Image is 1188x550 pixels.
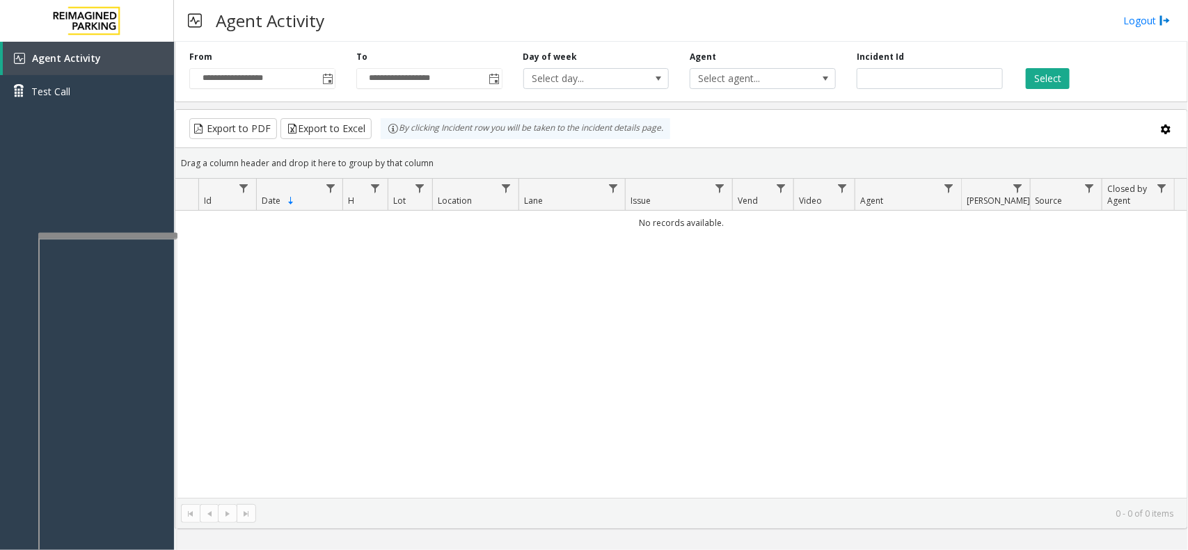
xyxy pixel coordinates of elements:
span: Date [262,195,280,207]
img: infoIcon.svg [388,123,399,134]
span: Closed by Agent [1107,183,1147,207]
td: No records available. [175,211,1187,235]
a: Location Filter Menu [497,179,516,197]
span: [PERSON_NAME] [967,195,1030,207]
a: Video Filter Menu [833,179,852,197]
span: Sortable [285,195,296,207]
a: Logout [1123,13,1171,28]
div: Drag a column header and drop it here to group by that column [175,151,1187,175]
label: To [356,51,367,63]
span: Id [204,195,212,207]
a: Lane Filter Menu [603,179,622,197]
kendo-pager-info: 0 - 0 of 0 items [264,508,1173,519]
a: Issue Filter Menu [711,179,729,197]
button: Export to PDF [189,118,277,139]
span: Select agent... [690,69,806,88]
span: Vend [738,195,758,207]
a: Agent Filter Menu [940,179,958,197]
a: Id Filter Menu [235,179,253,197]
button: Select [1026,68,1070,89]
span: Video [799,195,822,207]
img: logout [1159,13,1171,28]
h3: Agent Activity [209,3,331,38]
span: Toggle popup [486,69,502,88]
a: H Filter Menu [365,179,384,197]
a: Agent Activity [3,42,174,75]
span: H [349,195,355,207]
img: pageIcon [188,3,202,38]
span: Agent [860,195,883,207]
span: Select day... [524,69,640,88]
div: Data table [175,179,1187,498]
a: Parker Filter Menu [1008,179,1027,197]
img: 'icon' [14,53,25,64]
label: From [189,51,212,63]
span: Agent Activity [32,51,101,65]
span: Lot [393,195,406,207]
a: Vend Filter Menu [772,179,791,197]
span: Lane [524,195,543,207]
a: Source Filter Menu [1080,179,1099,197]
span: Source [1036,195,1063,207]
button: Export to Excel [280,118,372,139]
label: Agent [690,51,716,63]
span: Location [438,195,472,207]
a: Lot Filter Menu [411,179,429,197]
span: Issue [631,195,651,207]
span: Toggle popup [319,69,335,88]
label: Incident Id [857,51,904,63]
div: By clicking Incident row you will be taken to the incident details page. [381,118,670,139]
a: Date Filter Menu [321,179,340,197]
label: Day of week [523,51,578,63]
span: Test Call [31,84,70,99]
a: Closed by Agent Filter Menu [1153,179,1171,197]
